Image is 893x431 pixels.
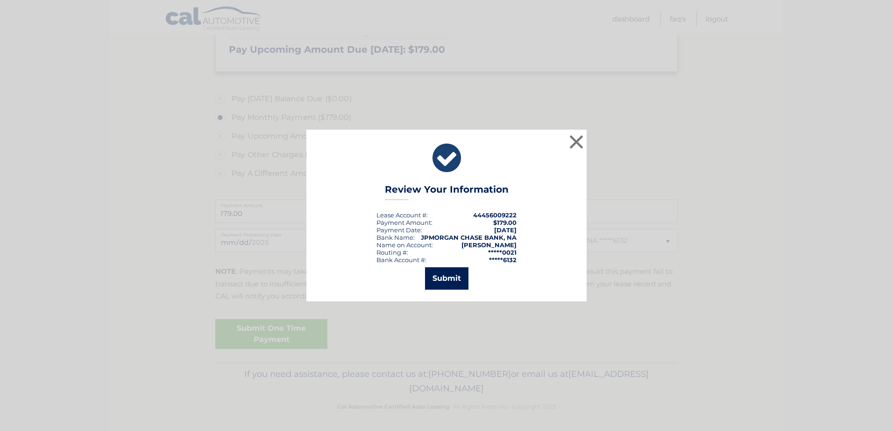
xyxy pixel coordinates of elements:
strong: JPMORGAN CHASE BANK, NA [421,234,517,241]
strong: [PERSON_NAME] [461,241,517,249]
span: $179.00 [493,219,517,226]
div: Bank Account #: [376,256,426,264]
div: Payment Amount: [376,219,432,226]
button: × [567,132,586,151]
div: Routing #: [376,249,408,256]
div: : [376,226,422,234]
div: Lease Account #: [376,211,428,219]
h3: Review Your Information [385,184,509,200]
span: Payment Date [376,226,421,234]
div: Name on Account: [376,241,433,249]
button: Submit [425,267,468,290]
strong: 44456009222 [473,211,517,219]
div: Bank Name: [376,234,415,241]
span: [DATE] [494,226,517,234]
